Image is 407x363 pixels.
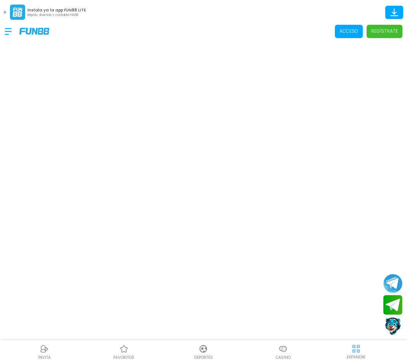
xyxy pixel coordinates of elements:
img: App Logo [10,5,25,20]
a: ReferralReferralINVITA [5,343,84,360]
p: EXPANDIR [347,354,365,360]
p: Casino [276,355,291,360]
a: CasinoCasinoCasino [243,343,323,360]
a: DeportesDeportesDeportes [164,343,243,360]
p: Regístrate [371,28,398,35]
p: Deportes [194,355,213,360]
p: INVITA [38,355,51,360]
p: Rápido, divertido y confiable FUN88 [27,13,86,18]
img: Company Logo [19,28,49,34]
p: favoritos [113,355,134,360]
p: Instala ya la app FUN88 LITE [27,7,86,13]
button: Contact customer service [383,317,402,336]
button: Join telegram channel [383,273,402,293]
a: Casino FavoritosCasino Favoritosfavoritos [84,343,164,360]
img: Deportes [199,344,208,353]
button: Join telegram [383,295,402,315]
img: Casino [278,344,288,353]
img: hide [351,344,361,353]
img: Casino Favoritos [119,344,129,353]
img: Referral [40,344,49,353]
p: Acceso [339,28,358,35]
